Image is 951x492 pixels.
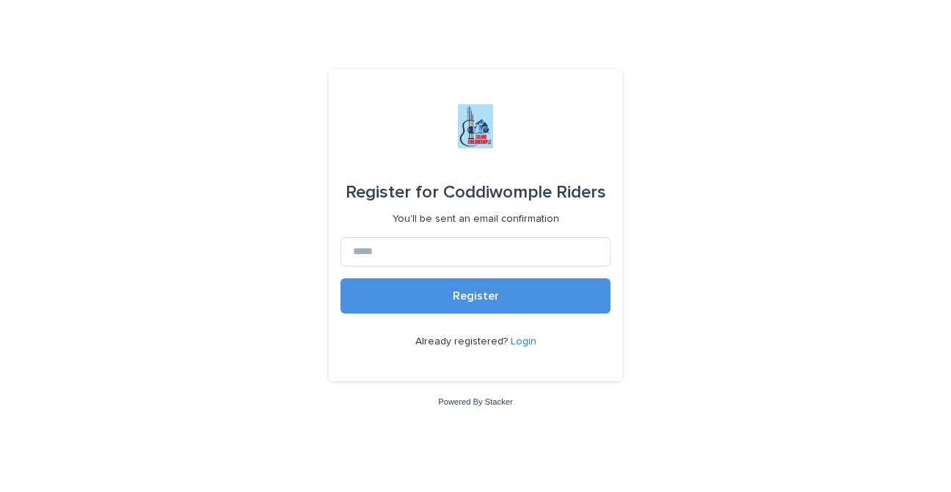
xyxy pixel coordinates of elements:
a: Powered By Stacker [438,397,512,406]
p: You'll be sent an email confirmation [393,213,559,225]
a: Login [511,336,536,347]
button: Register [340,278,611,314]
img: jxsLJbdS1eYBI7rVAS4p [458,104,493,148]
span: Register for [346,184,439,201]
span: Register [453,290,499,302]
div: Coddiwomple Riders [346,172,606,213]
span: Already registered? [415,336,511,347]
